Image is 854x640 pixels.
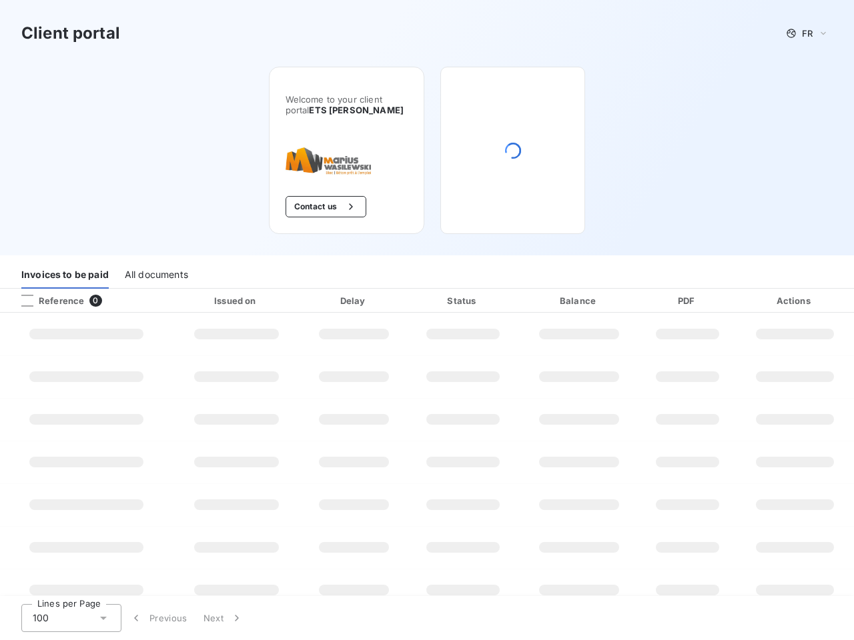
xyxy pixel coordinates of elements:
[121,604,195,632] button: Previous
[33,611,49,625] span: 100
[410,294,516,307] div: Status
[21,261,109,289] div: Invoices to be paid
[286,147,371,175] img: Company logo
[643,294,733,307] div: PDF
[195,604,252,632] button: Next
[738,294,851,307] div: Actions
[521,294,636,307] div: Balance
[11,295,84,307] div: Reference
[304,294,405,307] div: Delay
[286,196,366,217] button: Contact us
[309,105,404,115] span: ETS [PERSON_NAME]
[21,21,120,45] h3: Client portal
[175,294,298,307] div: Issued on
[802,28,813,39] span: FR
[286,94,408,115] span: Welcome to your client portal
[125,261,188,289] div: All documents
[89,295,101,307] span: 0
